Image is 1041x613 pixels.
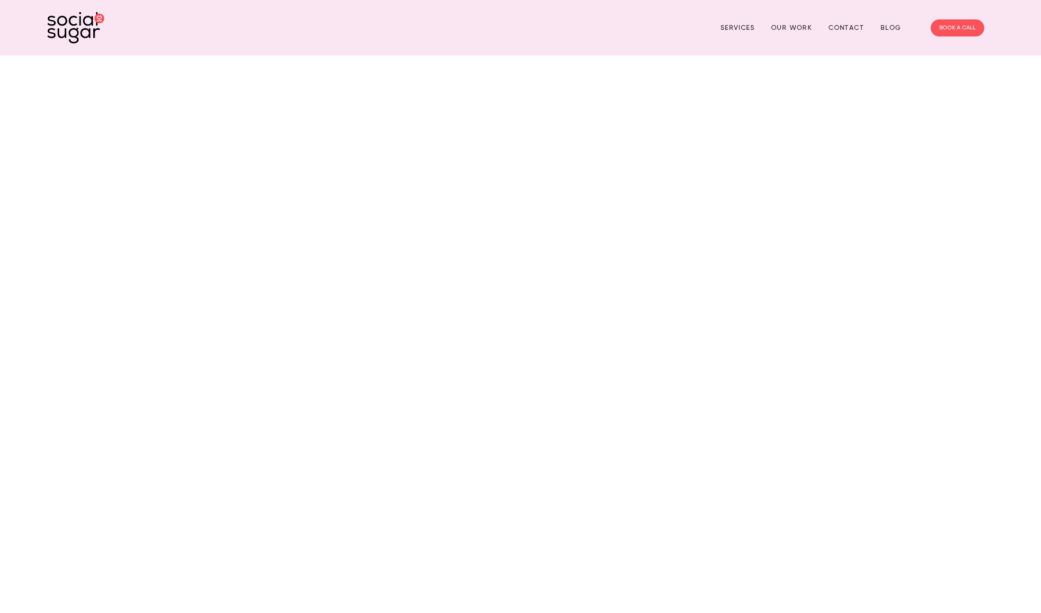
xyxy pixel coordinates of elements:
a: BOOK A CALL [931,19,984,36]
img: SocialSugar [47,12,104,44]
a: Services [721,20,755,35]
a: Our Work [771,20,812,35]
a: Contact [828,20,864,35]
a: Blog [881,20,901,35]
